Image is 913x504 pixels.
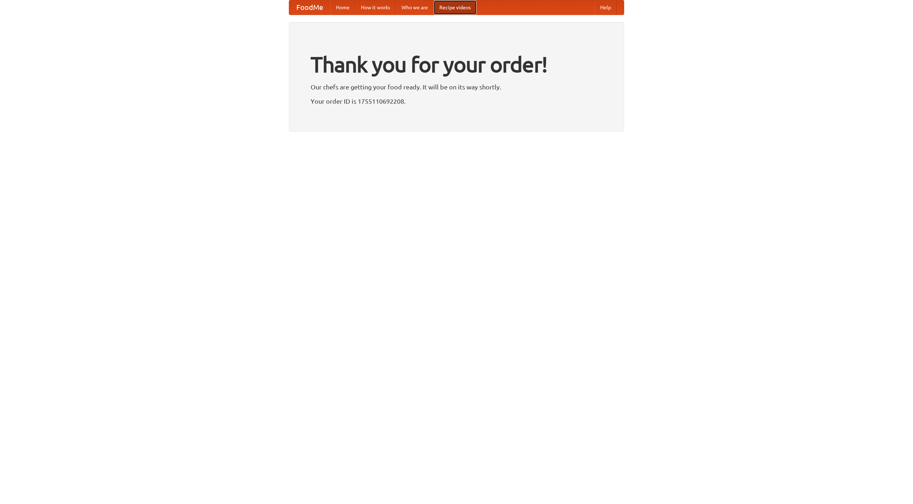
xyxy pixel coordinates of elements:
a: Home [330,0,355,15]
a: How it works [355,0,396,15]
h1: Thank you for your order! [311,47,602,82]
p: Your order ID is 1755110692208. [311,96,602,106]
p: Our chefs are getting your food ready. It will be on its way shortly. [311,82,602,92]
a: Help [595,0,617,15]
a: Who we are [396,0,434,15]
a: Recipe videos [434,0,476,15]
a: FoodMe [289,0,330,15]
